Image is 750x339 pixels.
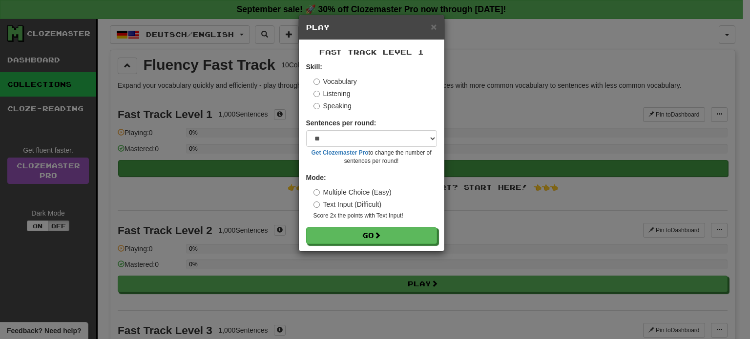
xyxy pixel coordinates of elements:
small: to change the number of sentences per round! [306,149,437,165]
a: Get Clozemaster Pro [312,149,369,156]
input: Multiple Choice (Easy) [313,189,320,196]
h5: Play [306,22,437,32]
label: Multiple Choice (Easy) [313,187,392,197]
input: Text Input (Difficult) [313,201,320,208]
span: × [431,21,437,32]
small: Score 2x the points with Text Input ! [313,212,437,220]
input: Vocabulary [313,79,320,85]
button: Go [306,227,437,244]
input: Listening [313,91,320,97]
label: Vocabulary [313,77,357,86]
label: Sentences per round: [306,118,376,128]
span: Fast Track Level 1 [319,48,424,56]
label: Speaking [313,101,352,111]
input: Speaking [313,103,320,109]
strong: Skill: [306,63,322,71]
label: Listening [313,89,351,99]
label: Text Input (Difficult) [313,199,382,209]
strong: Mode: [306,174,326,181]
button: Close [431,21,437,32]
